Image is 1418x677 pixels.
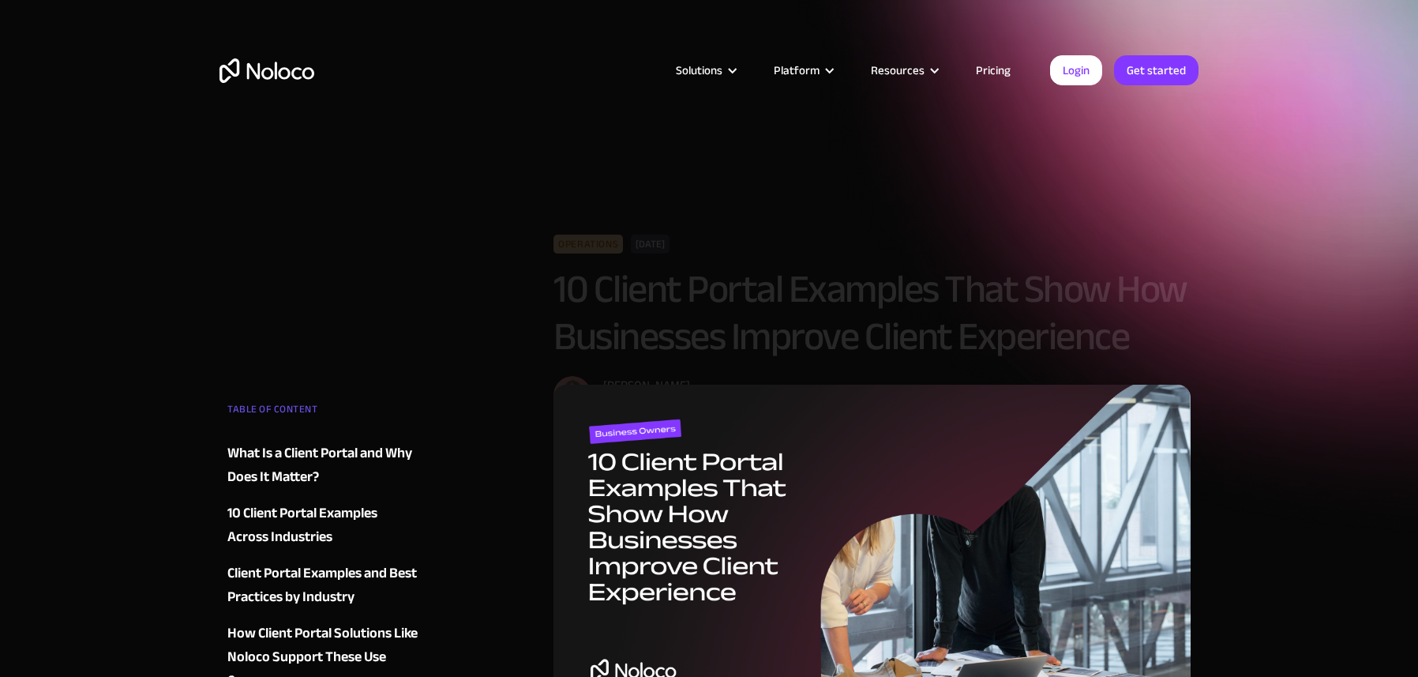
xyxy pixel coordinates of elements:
[676,60,722,81] div: Solutions
[603,376,742,395] div: [PERSON_NAME]
[553,265,1191,360] h1: 10 Client Portal Examples That Show How Businesses Improve Client Experience
[656,60,754,81] div: Solutions
[227,562,418,609] a: Client Portal Examples and Best Practices by Industry
[774,60,820,81] div: Platform
[1050,55,1102,85] a: Login
[956,60,1030,81] a: Pricing
[219,58,314,83] a: home
[1114,55,1199,85] a: Get started
[632,235,670,254] div: [DATE]
[851,60,956,81] div: Resources
[227,442,418,489] a: What Is a Client Portal and Why Does It Matter?
[553,235,623,254] div: Operations
[754,60,851,81] div: Platform
[227,397,418,429] div: TABLE OF CONTENT
[227,502,418,549] a: 10 Client Portal Examples Across Industries
[871,60,925,81] div: Resources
